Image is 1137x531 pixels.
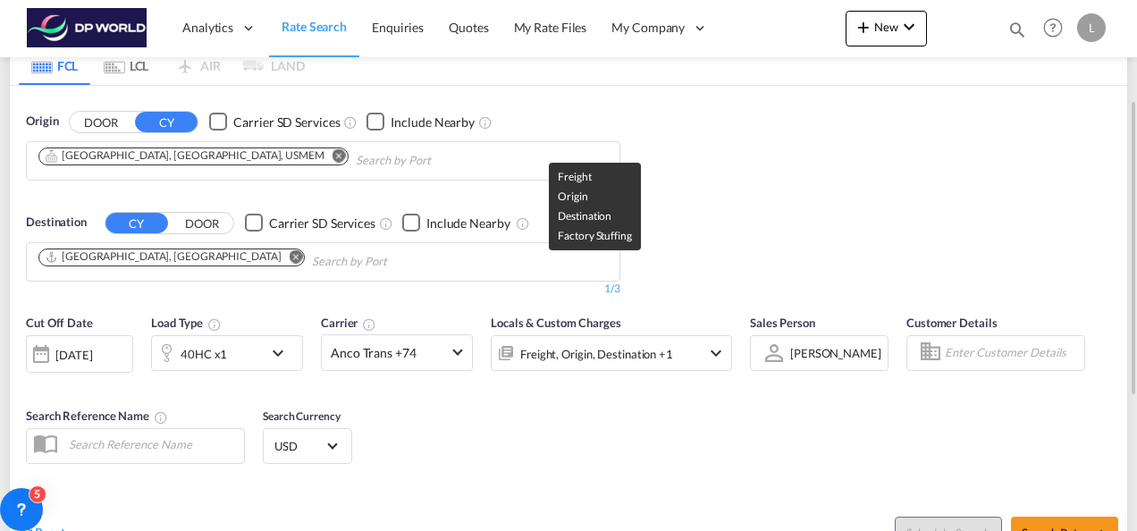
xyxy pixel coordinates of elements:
[26,335,133,373] div: [DATE]
[245,214,375,232] md-checkbox: Checkbox No Ink
[516,216,530,231] md-icon: Unchecked: Ignores neighbouring ports when fetching rates.Checked : Includes neighbouring ports w...
[312,248,482,276] input: Chips input.
[282,19,347,34] span: Rate Search
[853,20,920,34] span: New
[402,214,510,232] md-checkbox: Checkbox No Ink
[105,213,168,233] button: CY
[45,249,281,265] div: Osaka, JPOSA
[750,316,815,330] span: Sales Person
[321,148,348,166] button: Remove
[27,8,147,48] img: c08ca190194411f088ed0f3ba295208c.png
[263,409,341,423] span: Search Currency
[19,46,90,85] md-tab-item: FCL
[36,243,489,276] md-chips-wrap: Chips container. Use arrow keys to select chips.
[366,113,475,131] md-checkbox: Checkbox No Ink
[182,19,233,37] span: Analytics
[356,147,526,175] input: Chips input.
[277,249,304,267] button: Remove
[26,282,620,297] div: 1/3
[135,112,198,132] button: CY
[209,113,340,131] md-checkbox: Checkbox No Ink
[853,16,874,38] md-icon: icon-plus 400-fg
[491,316,621,330] span: Locals & Custom Charges
[181,341,227,367] div: 40HC x1
[1038,13,1077,45] div: Help
[151,335,303,371] div: 40HC x1icon-chevron-down
[1007,20,1027,39] md-icon: icon-magnify
[207,317,222,332] md-icon: icon-information-outline
[233,114,340,131] div: Carrier SD Services
[36,142,533,175] md-chips-wrap: Chips container. Use arrow keys to select chips.
[26,113,58,131] span: Origin
[26,316,93,330] span: Cut Off Date
[19,46,305,85] md-pagination-wrapper: Use the left and right arrow keys to navigate between tabs
[274,438,324,454] span: USD
[491,335,732,371] div: Freight Origin Destination Factory Stuffingicon-chevron-down
[154,410,168,425] md-icon: Your search will be saved by the below given name
[151,316,222,330] span: Load Type
[362,317,376,332] md-icon: The selected Trucker/Carrierwill be displayed in the rate results If the rates are from another f...
[945,340,1079,367] input: Enter Customer Details
[611,19,685,37] span: My Company
[90,46,162,85] md-tab-item: LCL
[45,148,324,164] div: Memphis, TN, USMEM
[331,344,447,362] span: Anco Trans +74
[26,371,39,395] md-datepicker: Select
[269,215,375,232] div: Carrier SD Services
[379,216,393,231] md-icon: Unchecked: Search for CY (Container Yard) services for all selected carriers.Checked : Search for...
[1038,13,1068,43] span: Help
[171,213,233,233] button: DOOR
[1007,20,1027,46] div: icon-magnify
[426,215,510,232] div: Include Nearby
[55,347,92,363] div: [DATE]
[267,342,298,364] md-icon: icon-chevron-down
[514,20,587,35] span: My Rate Files
[26,181,620,196] div: 1/3
[273,433,342,459] md-select: Select Currency: $ USDUnited States Dollar
[906,316,997,330] span: Customer Details
[846,11,927,46] button: icon-plus 400-fgNewicon-chevron-down
[898,16,920,38] md-icon: icon-chevron-down
[45,249,284,265] div: Press delete to remove this chip.
[391,114,475,131] div: Include Nearby
[1077,13,1106,42] div: L
[45,148,328,164] div: Press delete to remove this chip.
[70,112,132,132] button: DOOR
[26,409,168,423] span: Search Reference Name
[520,341,673,367] div: Freight Origin Destination Factory Stuffing
[558,170,631,242] span: Freight Origin Destination Factory Stuffing
[26,214,87,232] span: Destination
[60,431,244,458] input: Search Reference Name
[343,115,358,130] md-icon: Unchecked: Search for CY (Container Yard) services for all selected carriers.Checked : Search for...
[788,340,883,366] md-select: Sales Person: Luis Cruz
[705,342,727,364] md-icon: icon-chevron-down
[321,316,376,330] span: Carrier
[372,20,424,35] span: Enquiries
[790,346,881,360] div: [PERSON_NAME]
[449,20,488,35] span: Quotes
[478,115,493,130] md-icon: Unchecked: Ignores neighbouring ports when fetching rates.Checked : Includes neighbouring ports w...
